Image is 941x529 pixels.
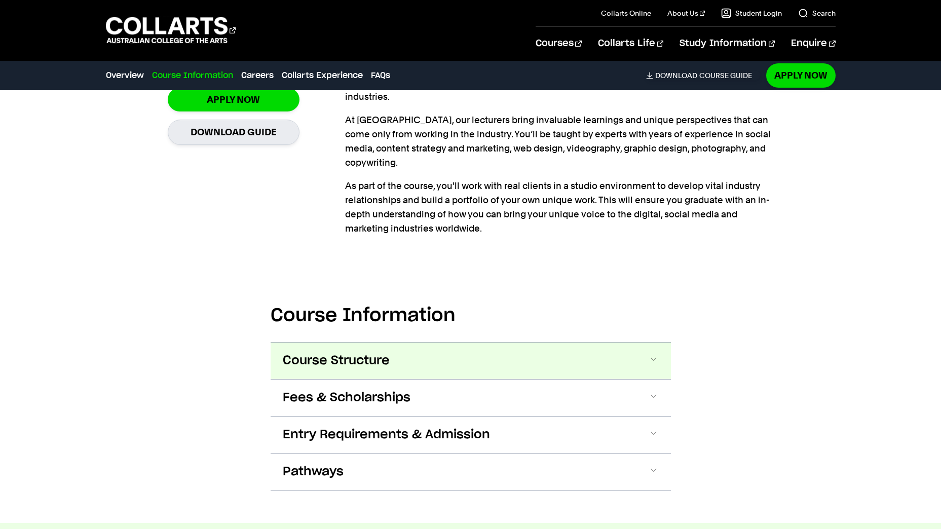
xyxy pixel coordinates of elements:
span: Course Structure [283,353,390,369]
a: Student Login [721,8,782,18]
a: Download Guide [168,120,299,144]
button: Fees & Scholarships [271,380,671,416]
a: About Us [667,8,705,18]
button: Pathways [271,454,671,490]
a: Apply Now [168,88,299,111]
h2: Course Information [271,305,671,327]
span: Entry Requirements & Admission [283,427,490,443]
a: Collarts Online [601,8,651,18]
a: Enquire [791,27,835,60]
span: Fees & Scholarships [283,390,410,406]
p: As part of the course, you'll work with real clients in a studio environment to develop vital ind... [345,179,773,236]
a: Course Information [152,69,233,82]
a: Overview [106,69,144,82]
a: Collarts Experience [282,69,363,82]
a: Apply Now [766,63,836,87]
div: Go to homepage [106,16,236,45]
a: Collarts Life [598,27,663,60]
a: DownloadCourse Guide [646,71,760,80]
p: At [GEOGRAPHIC_DATA], our lecturers bring invaluable learnings and unique perspectives that can c... [345,113,773,170]
span: Pathways [283,464,344,480]
button: Course Structure [271,343,671,379]
a: Study Information [680,27,775,60]
button: Entry Requirements & Admission [271,417,671,453]
a: FAQs [371,69,390,82]
a: Careers [241,69,274,82]
a: Search [798,8,836,18]
span: Download [655,71,697,80]
a: Courses [536,27,582,60]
